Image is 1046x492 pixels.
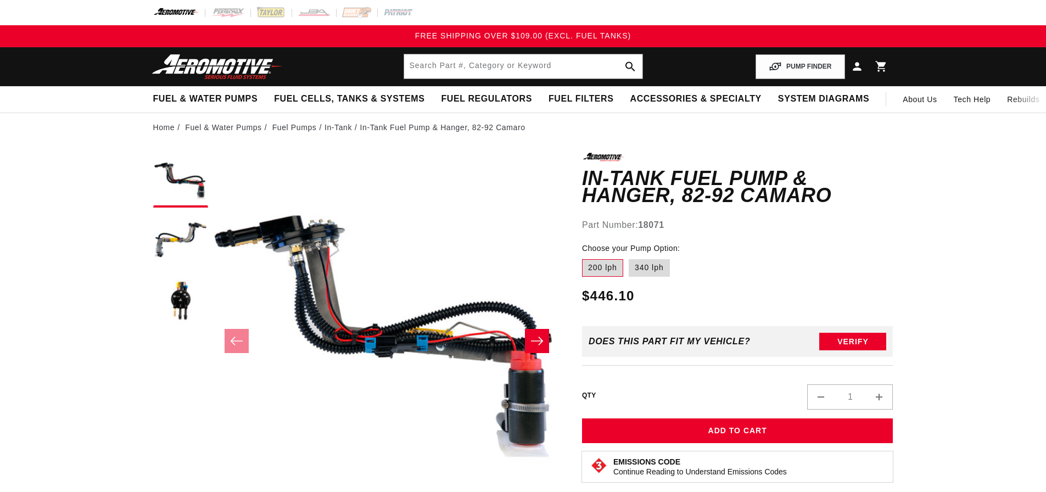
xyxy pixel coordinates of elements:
summary: System Diagrams [770,86,877,112]
h1: In-Tank Fuel Pump & Hanger, 82-92 Camaro [582,170,893,204]
summary: Fuel & Water Pumps [145,86,266,112]
img: Aeromotive [149,54,286,80]
span: About Us [903,95,937,104]
button: search button [618,54,642,79]
summary: Fuel Regulators [433,86,540,112]
span: Rebuilds [1007,93,1039,105]
p: Continue Reading to Understand Emissions Codes [613,467,787,477]
span: FREE SHIPPING OVER $109.00 (EXCL. FUEL TANKS) [415,31,631,40]
summary: Accessories & Specialty [622,86,770,112]
label: QTY [582,391,596,400]
button: Add to Cart [582,418,893,443]
button: Slide left [225,329,249,353]
a: About Us [894,86,945,113]
span: Fuel Cells, Tanks & Systems [274,93,424,105]
summary: Fuel Filters [540,86,622,112]
span: Accessories & Specialty [630,93,762,105]
button: Load image 3 in gallery view [153,273,208,328]
a: Home [153,121,175,133]
div: Does This part fit My vehicle? [589,337,751,346]
span: System Diagrams [778,93,869,105]
span: Fuel Regulators [441,93,532,105]
span: Fuel & Water Pumps [153,93,258,105]
summary: Fuel Cells, Tanks & Systems [266,86,433,112]
button: PUMP FINDER [756,54,844,79]
a: Fuel Pumps [272,121,317,133]
button: Emissions CodeContinue Reading to Understand Emissions Codes [613,457,787,477]
strong: 18071 [638,220,664,230]
li: In-Tank [325,121,360,133]
legend: Choose your Pump Option: [582,243,681,254]
a: Fuel & Water Pumps [185,121,261,133]
summary: Tech Help [946,86,999,113]
label: 200 lph [582,259,623,277]
input: Search by Part Number, Category or Keyword [404,54,642,79]
img: Emissions code [590,457,608,474]
strong: Emissions Code [613,457,680,466]
li: In-Tank Fuel Pump & Hanger, 82-92 Camaro [360,121,525,133]
label: 340 lph [629,259,670,277]
span: Fuel Filters [549,93,614,105]
span: $446.10 [582,286,635,306]
button: Load image 1 in gallery view [153,153,208,208]
div: Part Number: [582,218,893,232]
nav: breadcrumbs [153,121,893,133]
button: Load image 2 in gallery view [153,213,208,268]
span: Tech Help [954,93,991,105]
button: Verify [819,333,886,350]
button: Slide right [525,329,549,353]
